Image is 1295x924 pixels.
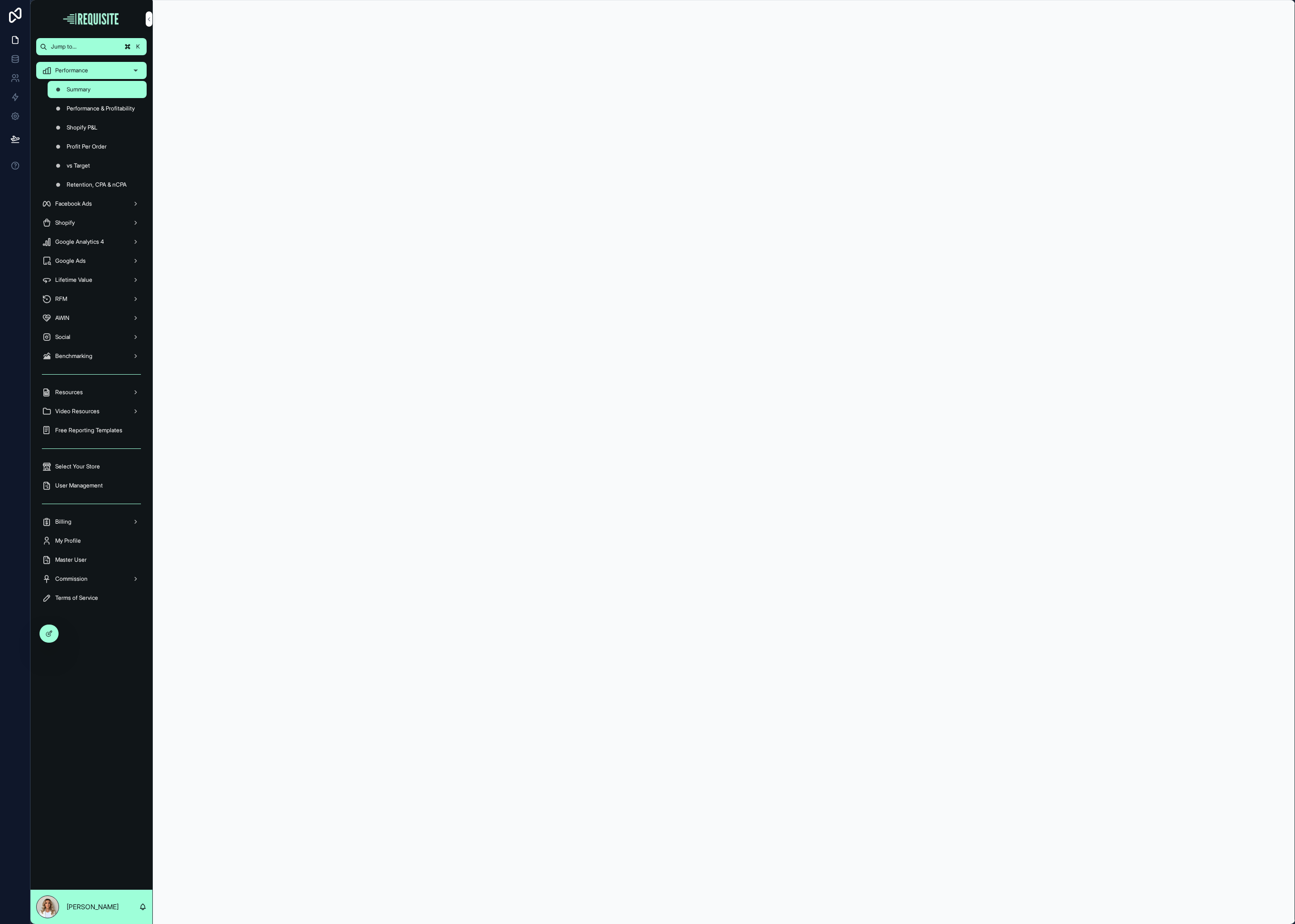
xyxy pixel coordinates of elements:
span: Terms of Service [55,594,98,602]
a: AWIN [36,309,147,327]
a: Performance & Profitability [48,100,147,117]
span: Shopify [55,219,75,227]
a: Shopify [36,214,147,231]
a: Free Reporting Templates [36,422,147,439]
span: Profit Per Order [67,143,107,150]
a: Shopify P&L [48,119,147,136]
a: Benchmarking [36,348,147,365]
span: My Profile [55,537,81,545]
a: My Profile [36,532,147,549]
span: Free Reporting Templates [55,427,122,434]
a: Summary [48,81,147,98]
span: Facebook Ads [55,200,92,208]
a: Billing [36,513,147,530]
span: Benchmarking [55,352,92,360]
span: Jump to... [51,43,119,50]
span: Video Resources [55,407,100,415]
a: Google Ads [36,252,147,269]
a: Lifetime Value [36,271,147,288]
span: Resources [55,388,83,396]
span: K [134,43,142,50]
a: Profit Per Order [48,138,147,155]
span: Summary [67,86,90,93]
img: App logo [62,11,121,27]
span: Performance & Profitability [67,105,135,112]
span: Shopify P&L [67,124,98,131]
a: Master User [36,551,147,568]
span: RFM [55,295,67,303]
span: Performance [55,67,88,74]
span: Retention, CPA & nCPA [67,181,127,189]
a: Facebook Ads [36,195,147,212]
span: Commission [55,575,88,583]
a: Commission [36,570,147,587]
a: Resources [36,384,147,401]
span: User Management [55,482,103,489]
p: [PERSON_NAME] [67,902,119,912]
a: RFM [36,290,147,308]
a: vs Target [48,157,147,174]
span: Lifetime Value [55,276,92,284]
a: Terms of Service [36,589,147,606]
a: Performance [36,62,147,79]
span: Google Analytics 4 [55,238,104,246]
a: Video Resources [36,403,147,420]
span: Master User [55,556,87,564]
a: Retention, CPA & nCPA [48,176,147,193]
span: Select Your Store [55,463,100,470]
span: Social [55,333,70,341]
span: vs Target [67,162,90,169]
span: Google Ads [55,257,86,265]
a: Select Your Store [36,458,147,475]
span: AWIN [55,314,70,322]
a: Social [36,328,147,346]
div: scrollable content [30,55,152,619]
span: Billing [55,518,71,526]
button: Jump to...K [36,38,147,55]
a: User Management [36,477,147,494]
a: Google Analytics 4 [36,233,147,250]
